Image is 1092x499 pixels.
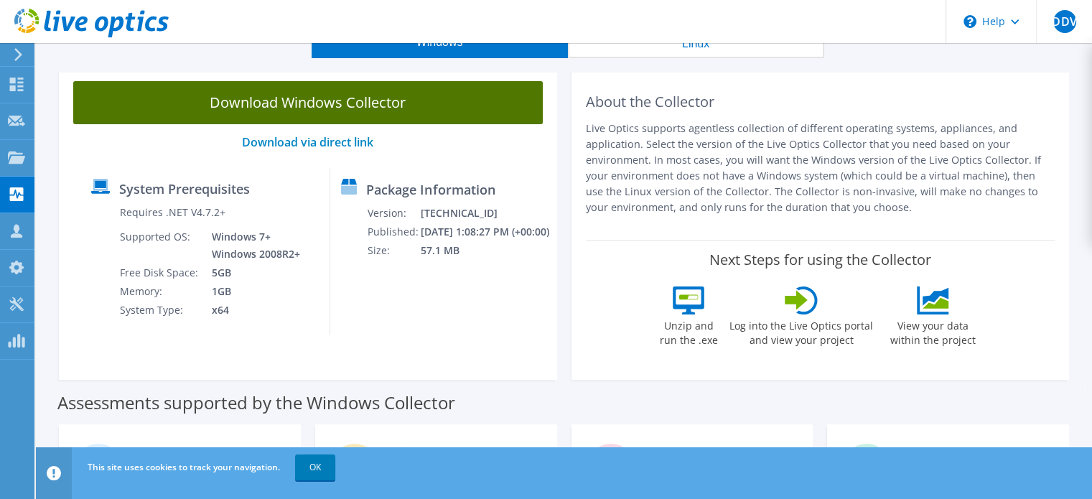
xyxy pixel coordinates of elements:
[201,282,303,301] td: 1GB
[367,204,419,223] td: Version:
[119,182,250,196] label: System Prerequisites
[119,301,201,320] td: System Type:
[655,314,722,348] label: Unzip and run the .exe
[586,93,1055,111] h2: About the Collector
[586,121,1055,215] p: Live Optics supports agentless collection of different operating systems, appliances, and applica...
[242,134,373,150] a: Download via direct link
[367,223,419,241] td: Published:
[881,314,984,348] label: View your data within the project
[367,241,419,260] td: Size:
[729,314,874,348] label: Log into the Live Optics portal and view your project
[709,251,931,269] label: Next Steps for using the Collector
[963,15,976,28] svg: \n
[366,182,495,197] label: Package Information
[420,204,551,223] td: [TECHNICAL_ID]
[1053,10,1076,33] span: DDV
[73,81,543,124] a: Download Windows Collector
[119,282,201,301] td: Memory:
[201,301,303,320] td: x64
[295,454,335,480] a: OK
[120,205,225,220] label: Requires .NET V4.7.2+
[119,228,201,264] td: Supported OS:
[201,264,303,282] td: 5GB
[57,396,455,410] label: Assessments supported by the Windows Collector
[201,228,303,264] td: Windows 7+ Windows 2008R2+
[420,223,551,241] td: [DATE] 1:08:27 PM (+00:00)
[119,264,201,282] td: Free Disk Space:
[420,241,551,260] td: 57.1 MB
[88,461,280,473] span: This site uses cookies to track your navigation.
